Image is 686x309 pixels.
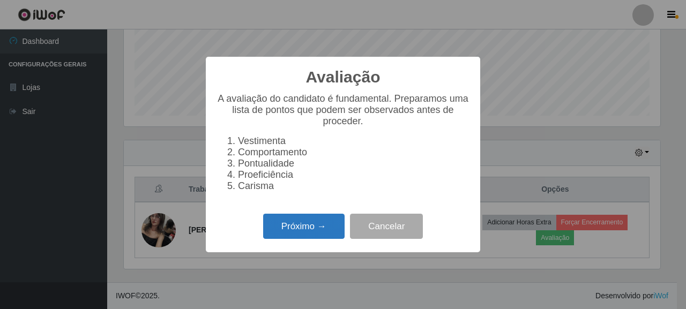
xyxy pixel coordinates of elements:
li: Carisma [238,180,469,192]
li: Pontualidade [238,158,469,169]
button: Próximo → [263,214,345,239]
button: Cancelar [350,214,423,239]
p: A avaliação do candidato é fundamental. Preparamos uma lista de pontos que podem ser observados a... [217,93,469,127]
h2: Avaliação [306,67,381,87]
li: Vestimenta [238,135,469,147]
li: Proeficiência [238,169,469,180]
li: Comportamento [238,147,469,158]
